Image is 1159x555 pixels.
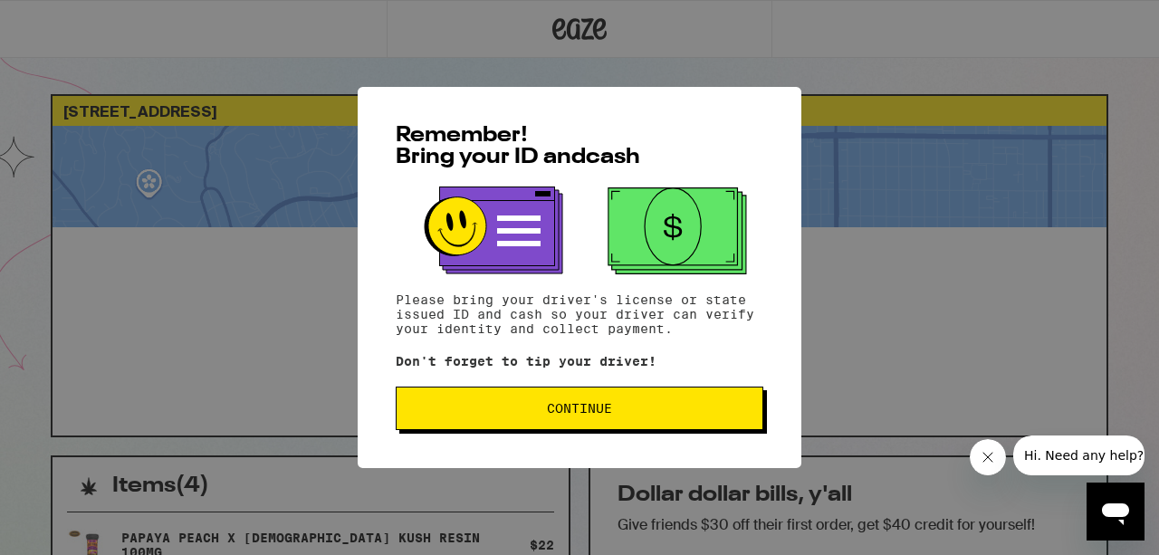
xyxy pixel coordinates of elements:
[1087,483,1145,541] iframe: Button to launch messaging window
[1013,435,1145,475] iframe: Message from company
[396,354,763,368] p: Don't forget to tip your driver!
[396,125,640,168] span: Remember! Bring your ID and cash
[396,292,763,336] p: Please bring your driver's license or state issued ID and cash so your driver can verify your ide...
[396,387,763,430] button: Continue
[547,402,612,415] span: Continue
[970,439,1006,475] iframe: Close message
